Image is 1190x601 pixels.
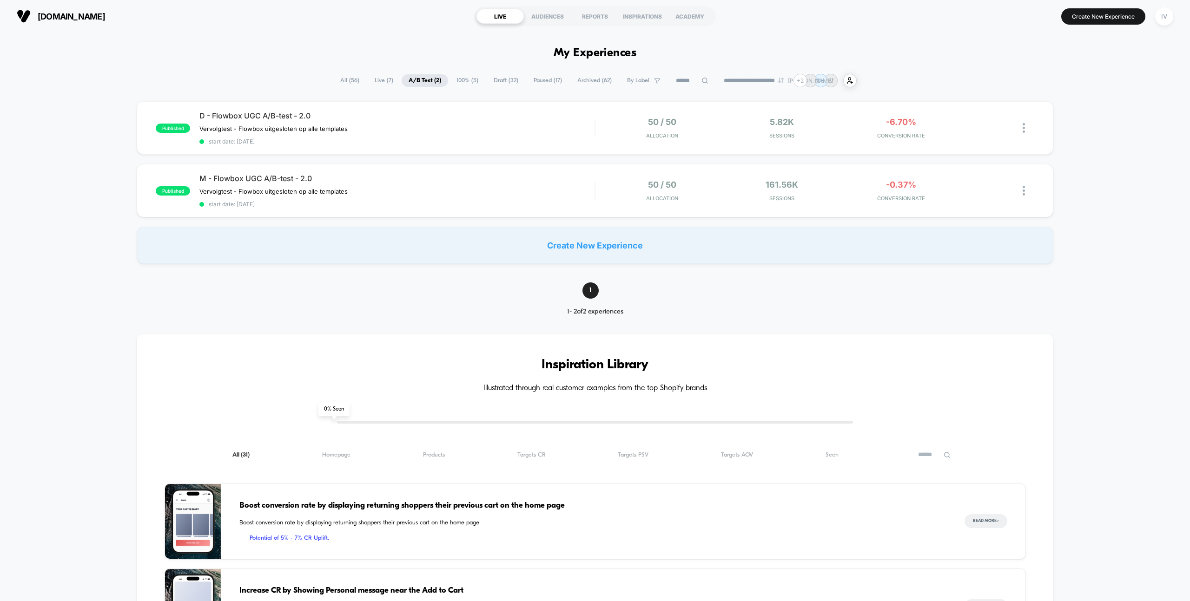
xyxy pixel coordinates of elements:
span: All [232,451,250,458]
span: D - Flowbox UGC A/B-test - 2.0 [199,111,595,120]
img: close [1023,123,1025,133]
div: + 2 [793,74,807,87]
span: -6.70% [886,117,916,127]
span: CONVERSION RATE [844,132,959,139]
span: start date: [DATE] [199,138,595,145]
span: Vervolgtest - Flowbox uitgesloten op alle templates [199,188,348,195]
span: 0 % Seen [318,402,350,416]
span: Sessions [724,195,839,202]
span: start date: [DATE] [199,201,595,208]
span: Archived ( 62 ) [570,74,619,87]
span: 1 [582,282,599,299]
div: ACADEMY [666,9,714,24]
div: INSPIRATIONS [619,9,666,24]
span: A/B Test ( 2 ) [402,74,448,87]
span: Sessions [724,132,839,139]
span: Increase CR by Showing Personal message near the Add to Cart [239,585,945,597]
div: AUDIENCES [524,9,571,24]
span: Seen [826,451,839,458]
img: close [1023,186,1025,196]
p: [PERSON_NAME] [788,77,833,84]
span: All ( 56 ) [333,74,366,87]
span: Targets CR [517,451,546,458]
div: LIVE [476,9,524,24]
div: 1 - 2 of 2 experiences [550,308,640,316]
span: M - Flowbox UGC A/B-test - 2.0 [199,174,595,183]
span: Paused ( 17 ) [527,74,569,87]
h1: My Experiences [554,46,637,60]
span: published [156,186,190,196]
span: Targets AOV [721,451,753,458]
span: Targets PSV [618,451,648,458]
span: published [156,124,190,133]
span: Live ( 7 ) [368,74,400,87]
span: Vervolgtest - Flowbox uitgesloten op alle templates [199,125,348,132]
span: Boost conversion rate by displaying returning shoppers their previous cart on the home page [239,518,945,528]
span: Homepage [322,451,350,458]
span: 161.56k [766,180,798,189]
span: 100% ( 5 ) [450,74,485,87]
span: CONVERSION RATE [844,195,959,202]
div: REPORTS [571,9,619,24]
button: Create New Experience [1061,8,1145,25]
div: Create New Experience [137,227,1053,264]
button: Read More> [965,514,1007,528]
img: Visually logo [17,9,31,23]
span: By Label [627,77,649,84]
button: [DOMAIN_NAME] [14,9,108,24]
span: 50 / 50 [648,180,676,189]
img: Boost conversion rate by displaying returning shoppers their previous cart on the home page [165,484,221,559]
span: Boost conversion rate by displaying returning shoppers their previous cart on the home page [239,500,945,512]
span: Allocation [646,132,678,139]
h4: Illustrated through real customer examples from the top Shopify brands [165,384,1025,393]
span: Draft ( 32 ) [487,74,525,87]
span: Products [423,451,445,458]
span: 50 / 50 [648,117,676,127]
span: Allocation [646,195,678,202]
button: IV [1152,7,1176,26]
span: ( 31 ) [241,452,250,458]
span: Potential of 5% - 7% CR Uplift. [239,534,945,543]
span: -0.37% [886,180,916,189]
span: [DOMAIN_NAME] [38,12,105,21]
span: 5.82k [770,117,794,127]
img: end [778,78,784,83]
div: IV [1155,7,1173,26]
h3: Inspiration Library [165,358,1025,372]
